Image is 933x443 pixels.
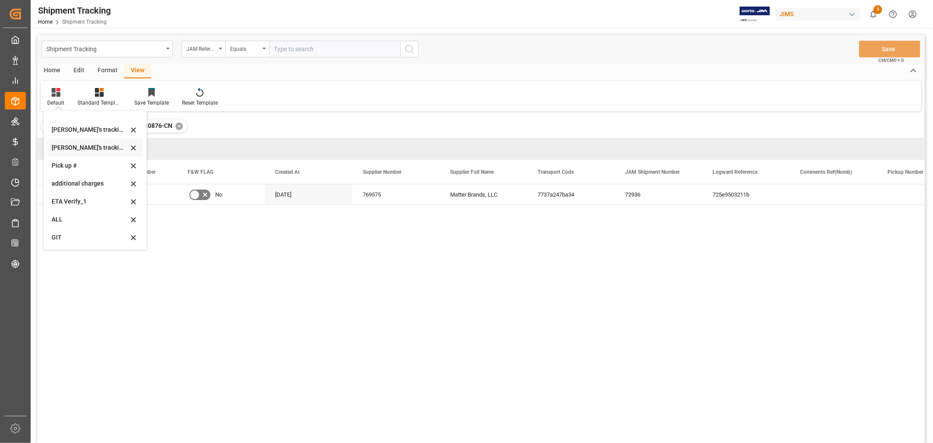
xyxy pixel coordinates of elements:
div: View [124,63,151,78]
div: additional charges [52,179,128,188]
div: JIMS [776,8,860,21]
span: Ctrl/CMD + S [878,57,904,63]
div: ✕ [175,123,183,130]
div: GIT [52,233,128,242]
div: 7737a247ba34 [527,184,615,204]
span: Comments Ref(Numb) [800,169,852,175]
span: No [215,185,222,205]
span: F&W FLAG [188,169,213,175]
div: [PERSON_NAME]'s tracking all # _5 [52,125,128,134]
img: Exertis%20JAM%20-%20Email%20Logo.jpg_1722504956.jpg [740,7,770,22]
div: Press SPACE to select this row. [37,184,90,205]
input: Type to search [269,41,400,57]
div: Default [47,99,64,107]
div: Shipment Tracking [46,43,163,54]
div: Format [91,63,124,78]
button: show 3 new notifications [863,4,883,24]
div: Edit [67,63,91,78]
div: [PERSON_NAME]'s tracking all_sample [52,143,128,152]
div: Shipment Tracking [38,4,111,17]
span: Supplier Number [363,169,402,175]
span: 77-10876-CN [135,122,172,129]
button: open menu [42,41,173,57]
div: Pick up # [52,161,128,170]
span: 3 [874,5,882,14]
div: Standard Templates [77,99,121,107]
div: Home [37,63,67,78]
div: Reset Template [182,99,218,107]
a: Home [38,19,52,25]
div: 769575 [352,184,440,204]
button: JIMS [776,6,863,22]
div: Matter Brands, LLC [440,184,527,204]
div: Equals [230,43,260,53]
div: 72936 [615,184,702,204]
div: Save Template [134,99,169,107]
button: open menu [182,41,225,57]
span: Supplier Full Name [450,169,494,175]
span: Created At [275,169,300,175]
div: 725e9503211b [702,184,790,204]
div: ETA Verify_1 [52,197,128,206]
button: open menu [225,41,269,57]
button: search button [400,41,419,57]
div: ALL [52,215,128,224]
div: JAM Reference Number [186,43,216,53]
span: JAM Shipment Number [625,169,680,175]
span: Transport Code [538,169,574,175]
button: Save [859,41,920,57]
span: Logward Reference [713,169,758,175]
button: Help Center [883,4,903,24]
span: Pickup Number [888,169,923,175]
div: [DATE] [265,184,352,204]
